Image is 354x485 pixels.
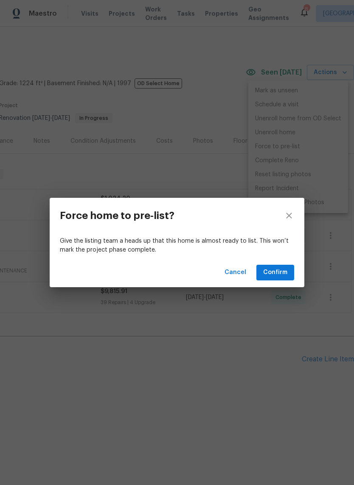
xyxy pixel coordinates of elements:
[60,237,294,255] p: Give the listing team a heads up that this home is almost ready to list. This won’t mark the proj...
[274,198,304,233] button: close
[221,265,250,280] button: Cancel
[60,210,174,222] h3: Force home to pre-list?
[263,267,287,278] span: Confirm
[225,267,246,278] span: Cancel
[256,265,294,280] button: Confirm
